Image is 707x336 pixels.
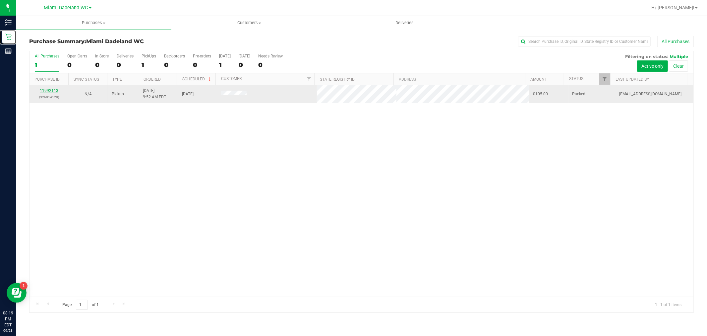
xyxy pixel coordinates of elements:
p: (326914129) [33,94,65,100]
span: Filtering on status: [625,54,668,59]
a: 11992113 [40,88,58,93]
a: Purchase ID [34,77,60,82]
div: 0 [239,61,250,69]
span: Page of 1 [57,300,104,310]
inline-svg: Inventory [5,19,12,26]
span: Pickup [112,91,124,97]
div: [DATE] [239,54,250,58]
button: All Purchases [657,36,694,47]
span: 1 - 1 of 1 items [650,300,687,310]
a: Filter [599,73,610,85]
div: Pre-orders [193,54,211,58]
a: Scheduled [182,77,212,81]
div: [DATE] [219,54,231,58]
h3: Purchase Summary: [29,39,251,44]
span: Not Applicable [85,92,92,96]
a: Purchases [16,16,171,30]
div: Needs Review [258,54,283,58]
div: 0 [193,61,211,69]
div: 1 [35,61,59,69]
span: Packed [572,91,586,97]
a: Type [112,77,122,82]
div: In Store [95,54,109,58]
a: Customer [221,76,242,81]
div: PickUps [142,54,156,58]
span: $105.00 [533,91,548,97]
a: Sync Status [74,77,99,82]
div: Back-orders [164,54,185,58]
a: Filter [303,73,314,85]
span: [DATE] 9:52 AM EDT [143,88,166,100]
span: [DATE] [182,91,194,97]
div: 1 [219,61,231,69]
a: Amount [530,77,547,82]
span: Hi, [PERSON_NAME]! [651,5,694,10]
input: Search Purchase ID, Original ID, State Registry ID or Customer Name... [518,37,651,46]
input: 1 [76,300,88,310]
span: Miami Dadeland WC [44,5,88,11]
div: All Purchases [35,54,59,58]
span: Customers [172,20,326,26]
th: Address [393,73,525,85]
a: Deliveries [327,16,482,30]
span: [EMAIL_ADDRESS][DOMAIN_NAME] [619,91,681,97]
button: Active only [637,60,668,72]
button: N/A [85,91,92,97]
p: 09/23 [3,328,13,333]
a: Status [569,76,583,81]
div: 0 [117,61,134,69]
span: Multiple [670,54,688,59]
a: Last Updated By [616,77,649,82]
div: 0 [164,61,185,69]
span: Miami Dadeland WC [86,38,144,44]
div: 1 [142,61,156,69]
div: 0 [67,61,87,69]
a: Customers [171,16,327,30]
span: Purchases [16,20,171,26]
button: Clear [669,60,688,72]
div: Deliveries [117,54,134,58]
p: 08:19 PM EDT [3,310,13,328]
span: Deliveries [386,20,423,26]
inline-svg: Retail [5,34,12,40]
iframe: Resource center unread badge [20,282,28,290]
div: 0 [258,61,283,69]
div: Open Carts [67,54,87,58]
a: Ordered [144,77,161,82]
a: State Registry ID [320,77,355,82]
div: 0 [95,61,109,69]
inline-svg: Reports [5,48,12,54]
iframe: Resource center [7,283,27,303]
